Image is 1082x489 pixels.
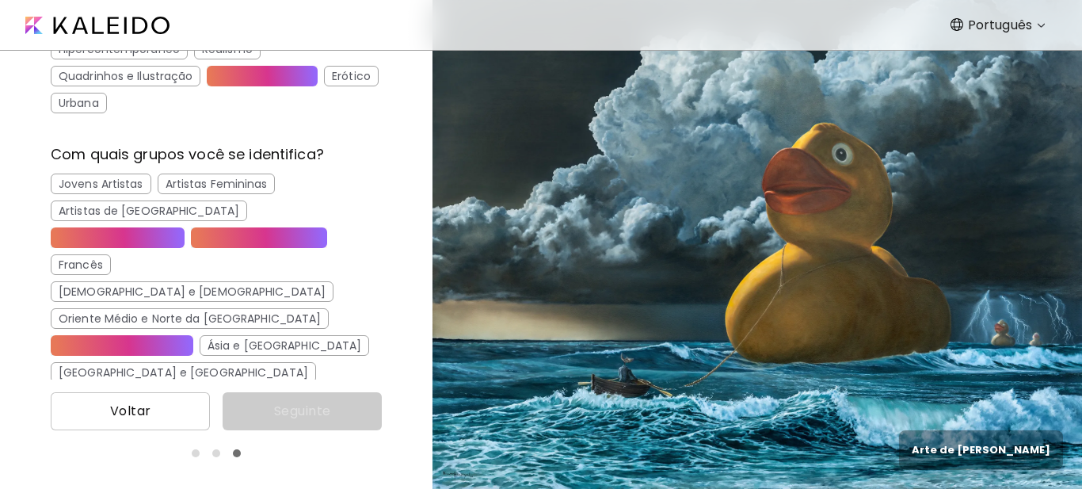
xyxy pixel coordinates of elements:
[951,18,963,31] img: Language
[51,392,210,430] button: Voltar
[51,145,382,164] h6: Com quais grupos você se identifica?
[955,13,1051,38] div: Português
[63,402,197,421] span: Voltar
[25,17,170,34] img: Kaleido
